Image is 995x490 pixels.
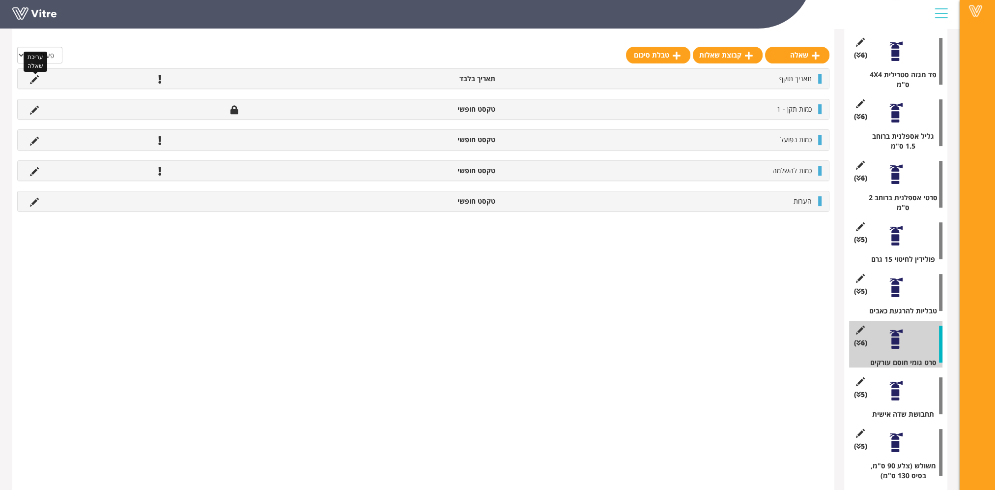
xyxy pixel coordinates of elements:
span: כמות תקן - 1 [777,104,812,114]
div: טבליות להרגעת כאבים [856,306,942,316]
a: שאלה [765,47,829,63]
span: (5 ) [854,390,867,399]
div: תחבושת שדה אישית [856,409,942,419]
span: (5 ) [854,235,867,245]
li: טקסט חופשי [381,104,500,114]
div: סרטי אספלנית ברוחב 2 ס"מ [856,193,942,213]
span: (6 ) [854,112,867,122]
div: פולידין לחיטוי 15 גרם [856,254,942,264]
div: עריכת שאלה [24,52,47,71]
span: הערות [794,196,812,206]
span: (6 ) [854,173,867,183]
span: (5 ) [854,286,867,296]
div: סרט גומי חוסם עורקים [856,358,942,367]
li: תאריך בלבד [381,74,500,84]
span: (6 ) [854,50,867,60]
span: כמות להשלמה [772,166,812,175]
a: קבוצת שאלות [693,47,763,63]
div: גליל אספלנית ברוחב 1.5 ס"מ [856,131,942,151]
div: פד מגזה סטרילית 4X4 ס"מ [856,70,942,90]
div: משולש (צלע 90 ס"מ, בסיס 130 ס"מ) [856,461,942,481]
a: טבלת סיכום [626,47,690,63]
span: כמות בפועל [780,135,812,144]
span: (5 ) [854,441,867,451]
span: (6 ) [854,338,867,348]
li: טקסט חופשי [381,135,500,145]
span: תאריך תוקף [779,74,812,83]
li: טקסט חופשי [381,166,500,176]
li: טקסט חופשי [381,196,500,206]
